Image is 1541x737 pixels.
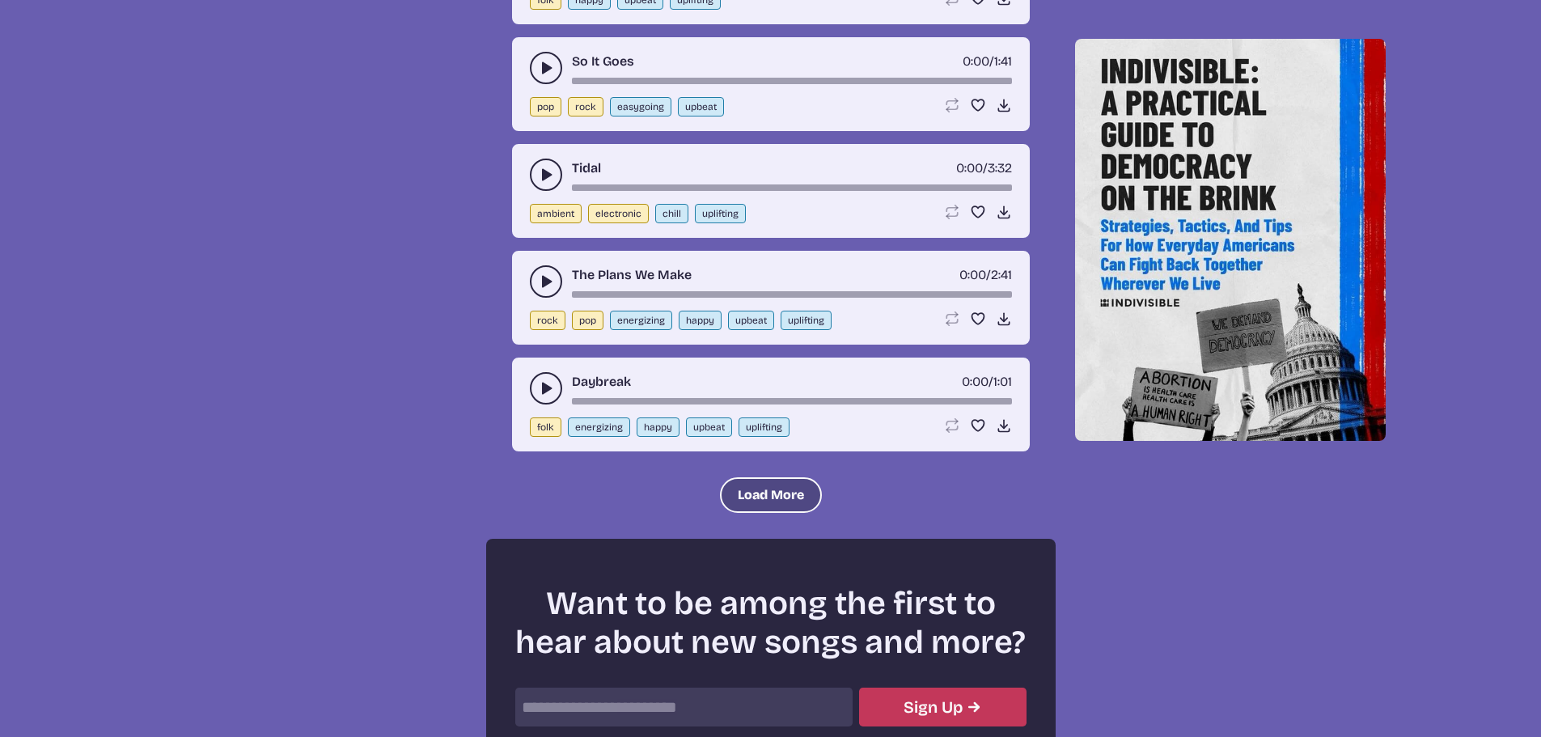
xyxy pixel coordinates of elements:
[515,584,1027,662] h2: Want to be among the first to hear about new songs and more?
[572,372,631,392] a: Daybreak
[956,160,983,176] span: timer
[610,97,671,116] button: easygoing
[944,97,960,113] button: Loop
[781,311,832,330] button: uplifting
[991,267,1012,282] span: 2:41
[959,265,1012,285] div: /
[572,78,1012,84] div: song-time-bar
[728,311,774,330] button: upbeat
[610,311,672,330] button: energizing
[637,417,679,437] button: happy
[959,267,986,282] span: timer
[572,398,1012,405] div: song-time-bar
[944,417,960,434] button: Loop
[686,417,732,437] button: upbeat
[572,184,1012,191] div: song-time-bar
[695,204,746,223] button: uplifting
[530,97,561,116] button: pop
[970,311,986,327] button: Favorite
[530,159,562,191] button: play-pause toggle
[962,372,1012,392] div: /
[568,417,630,437] button: energizing
[568,97,603,116] button: rock
[1075,39,1386,441] img: Help save our democracy!
[970,97,986,113] button: Favorite
[944,204,960,220] button: Loop
[970,417,986,434] button: Favorite
[530,311,565,330] button: rock
[530,417,561,437] button: folk
[944,311,960,327] button: Loop
[572,265,692,285] a: The Plans We Make
[530,372,562,405] button: play-pause toggle
[678,97,724,116] button: upbeat
[530,204,582,223] button: ambient
[588,204,649,223] button: electronic
[988,160,1012,176] span: 3:32
[859,688,1027,726] button: Submit
[679,311,722,330] button: happy
[963,53,989,69] span: timer
[530,52,562,84] button: play-pause toggle
[530,265,562,298] button: play-pause toggle
[572,159,601,178] a: Tidal
[655,204,688,223] button: chill
[994,53,1012,69] span: 1:41
[572,311,603,330] button: pop
[963,52,1012,71] div: /
[720,477,822,513] button: Load More
[956,159,1012,178] div: /
[993,374,1012,389] span: 1:01
[739,417,790,437] button: uplifting
[962,374,989,389] span: timer
[572,52,634,71] a: So It Goes
[970,204,986,220] button: Favorite
[572,291,1012,298] div: song-time-bar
